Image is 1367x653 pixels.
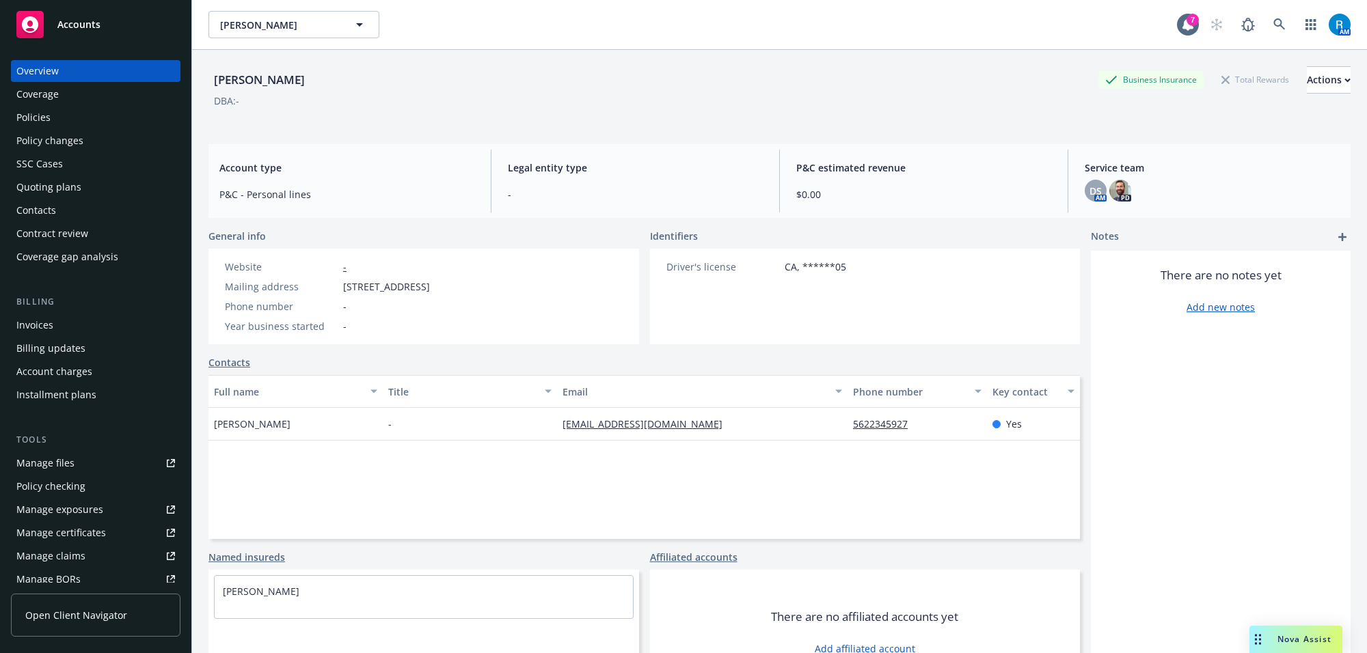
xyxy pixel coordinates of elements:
span: Nova Assist [1277,633,1331,645]
span: - [343,319,347,333]
div: Manage certificates [16,522,106,544]
button: Full name [208,375,383,408]
a: SSC Cases [11,153,180,175]
a: Start snowing [1203,11,1230,38]
div: Policy changes [16,130,83,152]
img: photo [1329,14,1351,36]
button: Phone number [848,375,987,408]
span: Yes [1006,417,1022,431]
a: Manage exposures [11,499,180,520]
a: Manage certificates [11,522,180,544]
div: Year business started [225,319,338,333]
div: Manage claims [16,545,85,567]
div: Title [388,385,537,399]
button: Email [557,375,848,408]
div: Account charges [16,361,92,383]
a: Billing updates [11,337,180,359]
div: Overview [16,60,59,82]
a: Policy checking [11,475,180,497]
div: Manage BORs [16,568,81,590]
div: Policy checking [16,475,85,497]
img: photo [1109,180,1131,202]
div: Drag to move [1249,626,1267,653]
a: Manage claims [11,545,180,567]
div: Phone number [853,385,966,399]
div: Billing updates [16,337,85,359]
div: Tools [11,433,180,447]
span: [STREET_ADDRESS] [343,279,430,294]
a: Contract review [11,223,180,245]
a: Contacts [11,199,180,221]
span: - [508,187,763,202]
a: 5622345927 [853,417,919,430]
a: Accounts [11,5,180,44]
div: [PERSON_NAME] [208,71,310,89]
a: Coverage gap analysis [11,246,180,268]
button: Title [383,375,557,408]
span: DS [1089,184,1102,198]
span: Account type [219,161,474,175]
span: There are no notes yet [1161,267,1282,283]
div: SSC Cases [16,153,63,175]
div: Coverage [16,83,59,105]
div: Total Rewards [1215,71,1296,88]
a: Affiliated accounts [650,550,737,564]
button: Key contact [987,375,1080,408]
div: Installment plans [16,384,96,406]
span: P&C - Personal lines [219,187,474,202]
a: Add new notes [1187,300,1255,314]
div: Contract review [16,223,88,245]
div: Website [225,260,338,274]
a: Policy changes [11,130,180,152]
span: Legal entity type [508,161,763,175]
span: [PERSON_NAME] [220,18,338,32]
a: Quoting plans [11,176,180,198]
a: Installment plans [11,384,180,406]
a: Contacts [208,355,250,370]
a: Manage files [11,452,180,474]
span: - [388,417,392,431]
span: Notes [1091,229,1119,245]
div: Coverage gap analysis [16,246,118,268]
a: Switch app [1297,11,1325,38]
a: [EMAIL_ADDRESS][DOMAIN_NAME] [563,417,733,430]
div: Full name [214,385,362,399]
a: add [1334,229,1351,245]
div: Billing [11,295,180,309]
a: Policies [11,107,180,128]
div: Policies [16,107,51,128]
div: DBA: - [214,94,239,108]
span: There are no affiliated accounts yet [771,609,958,625]
div: Manage files [16,452,75,474]
div: Business Insurance [1098,71,1204,88]
div: Quoting plans [16,176,81,198]
div: Mailing address [225,279,338,294]
span: Service team [1085,161,1340,175]
a: [PERSON_NAME] [223,585,299,598]
div: Manage exposures [16,499,103,520]
span: - [343,299,347,314]
div: Key contact [992,385,1059,399]
span: [PERSON_NAME] [214,417,290,431]
div: Contacts [16,199,56,221]
button: [PERSON_NAME] [208,11,379,38]
button: Actions [1307,66,1351,94]
a: Report a Bug [1234,11,1262,38]
a: Coverage [11,83,180,105]
div: 7 [1187,14,1199,26]
div: Phone number [225,299,338,314]
div: Driver's license [666,260,779,274]
a: - [343,260,347,273]
span: General info [208,229,266,243]
span: P&C estimated revenue [796,161,1051,175]
button: Nova Assist [1249,626,1342,653]
span: Identifiers [650,229,698,243]
a: Account charges [11,361,180,383]
a: Search [1266,11,1293,38]
a: Invoices [11,314,180,336]
span: Open Client Navigator [25,608,127,622]
div: Actions [1307,67,1351,93]
span: Accounts [57,19,100,30]
a: Named insureds [208,550,285,564]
